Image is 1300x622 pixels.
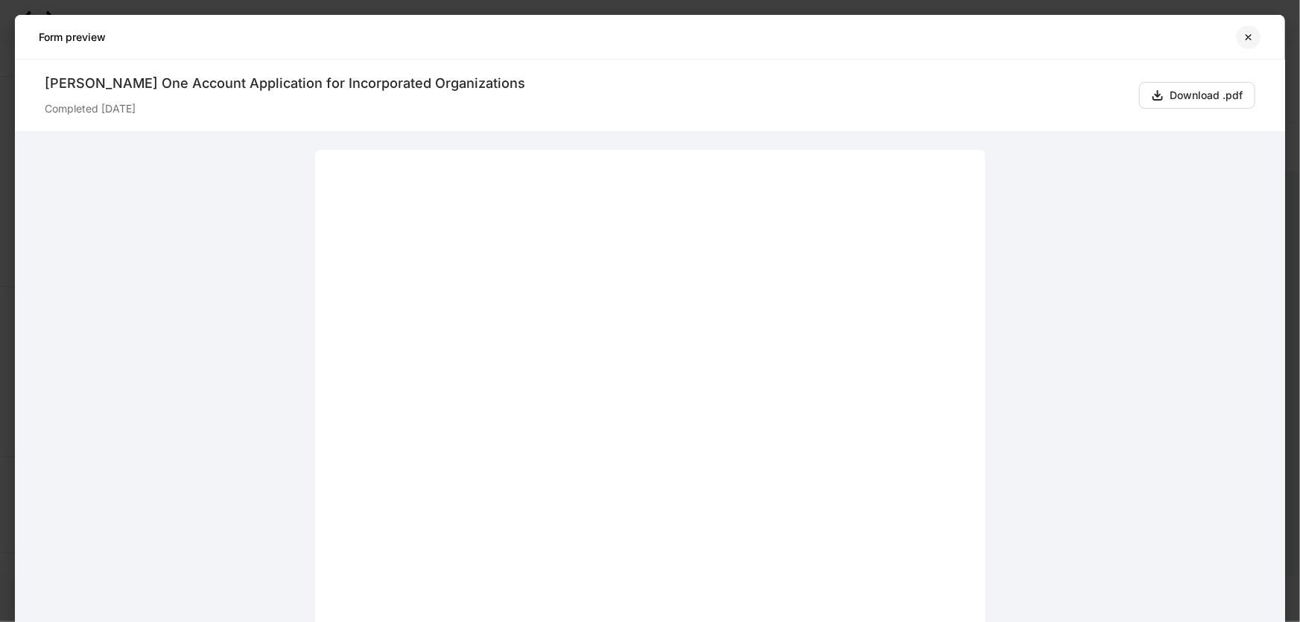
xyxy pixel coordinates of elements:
div: [PERSON_NAME] One Account Application for Incorporated Organizations [45,74,1127,92]
h5: Form preview [39,30,106,45]
section: Clear Form [777,169,854,188]
button: Download .pdf [1139,82,1255,109]
section: Print Form [869,169,946,188]
div: Completed [DATE] [45,92,1127,116]
div: Download .pdf [1152,89,1243,101]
